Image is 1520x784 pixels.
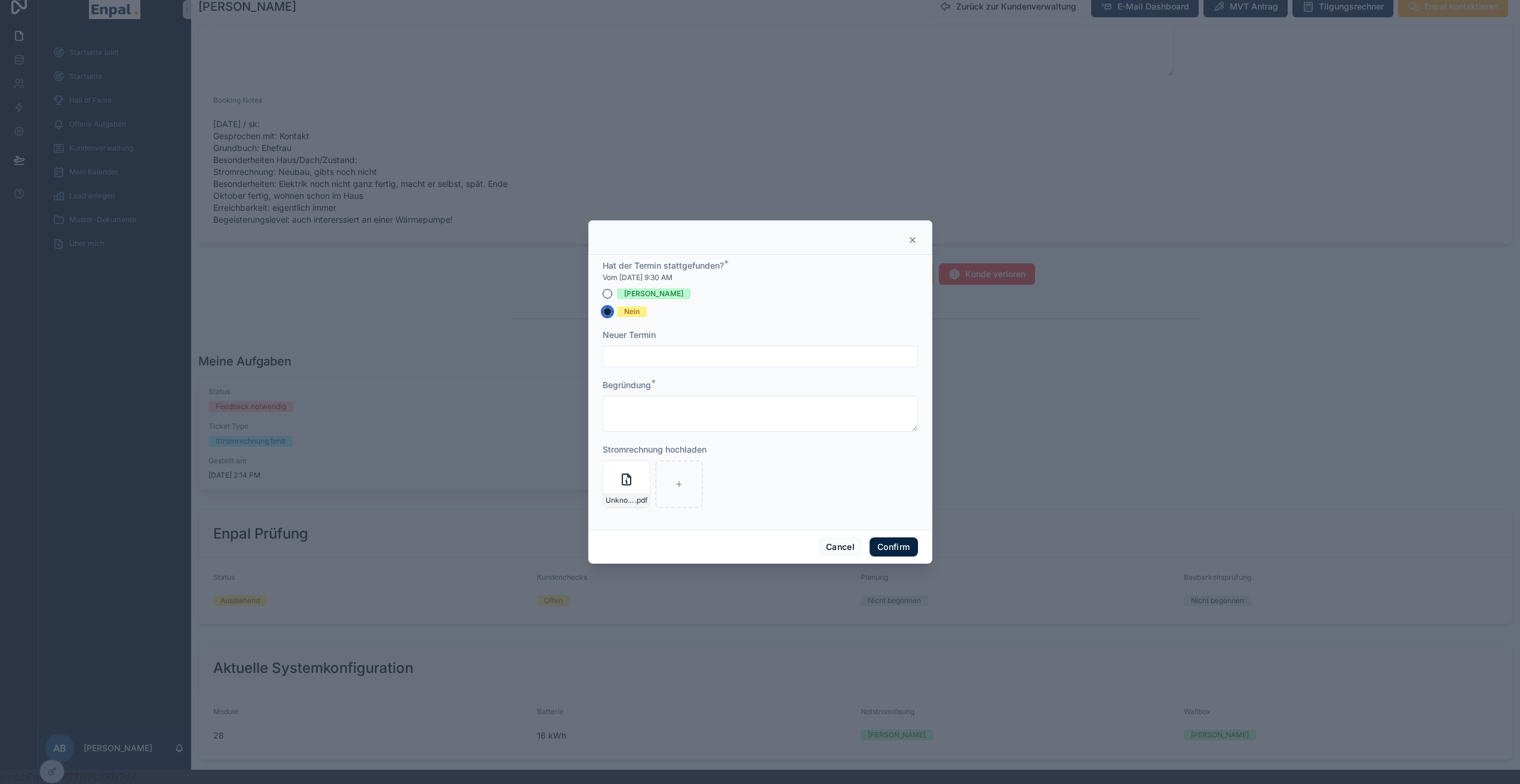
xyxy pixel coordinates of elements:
[606,496,635,505] span: Unknown
[624,306,640,317] div: Nein
[870,537,917,557] button: Confirm
[635,496,647,505] span: .pdf
[624,288,683,299] div: [PERSON_NAME]
[818,537,862,557] button: Cancel
[603,444,707,454] span: Stromrechnung hochladen
[603,260,724,270] span: Hat der Termin stattgefunden?
[603,330,656,340] span: Neuer Termin
[603,380,651,390] span: Begründung
[603,273,673,282] span: Vom [DATE] 9:30 AM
